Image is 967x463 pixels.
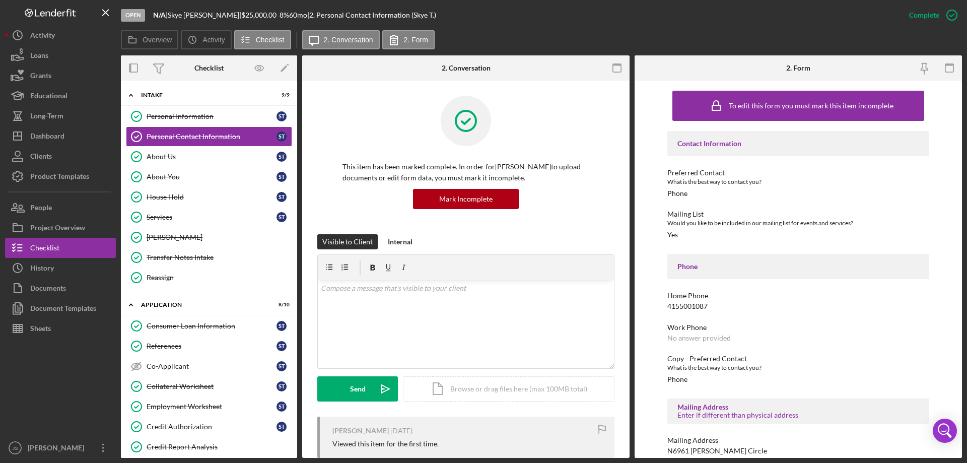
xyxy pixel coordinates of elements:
a: About YouST [126,167,292,187]
div: Copy - Preferred Contact [667,355,929,363]
button: Overview [121,30,178,49]
div: Contact Information [677,140,919,148]
button: Sheets [5,318,116,339]
div: N6961 [PERSON_NAME] Circle [667,447,767,455]
div: Yes [667,231,678,239]
button: Checklist [5,238,116,258]
a: House HoldST [126,187,292,207]
label: Checklist [256,36,285,44]
div: [PERSON_NAME] [25,438,91,460]
div: Dashboard [30,126,64,149]
label: 2. Conversation [324,36,373,44]
a: [PERSON_NAME] [126,227,292,247]
div: 2. Conversation [442,64,491,72]
div: Enter if different than physical address [677,411,919,419]
div: Services [147,213,277,221]
a: Co-ApplicantST [126,356,292,376]
a: ReferencesST [126,336,292,356]
a: Credit Report Analysis [126,437,292,457]
button: Product Templates [5,166,116,186]
div: Home Phone [667,292,929,300]
div: S T [277,381,287,391]
div: Project Overview [30,218,85,240]
button: 2. Form [382,30,435,49]
div: Complete [909,5,939,25]
div: S T [277,172,287,182]
button: Project Overview [5,218,116,238]
div: S T [277,131,287,142]
button: Documents [5,278,116,298]
div: To edit this form you must mark this item incomplete [729,102,893,110]
div: $25,000.00 [241,11,280,19]
div: Collateral Worksheet [147,382,277,390]
div: Mailing Address [667,436,929,444]
label: 2. Form [404,36,428,44]
div: S T [277,212,287,222]
button: Activity [181,30,231,49]
a: Personal Contact InformationST [126,126,292,147]
div: Activity [30,25,55,48]
a: Loans [5,45,116,65]
div: People [30,197,52,220]
div: Visible to Client [322,234,373,249]
button: Long-Term [5,106,116,126]
button: Clients [5,146,116,166]
div: Intake [141,92,264,98]
div: History [30,258,54,281]
button: Mark Incomplete [413,189,519,209]
div: 60 mo [289,11,307,19]
div: Educational [30,86,67,108]
button: Visible to Client [317,234,378,249]
div: Mark Incomplete [439,189,493,209]
div: Grants [30,65,51,88]
div: Sheets [30,318,51,341]
div: S T [277,111,287,121]
div: Internal [388,234,412,249]
div: Send [350,376,366,402]
a: Educational [5,86,116,106]
div: Product Templates [30,166,89,189]
div: Preferred Contact [667,169,929,177]
div: Personal Information [147,112,277,120]
div: Checklist [194,64,224,72]
button: Checklist [234,30,291,49]
div: Mailing Address [677,403,919,411]
div: Reassign [147,274,292,282]
a: Reassign [126,268,292,288]
div: Would you like to be included in our mailing list for events and services? [667,218,929,228]
div: S T [277,152,287,162]
button: People [5,197,116,218]
button: Grants [5,65,116,86]
a: ServicesST [126,207,292,227]
div: [PERSON_NAME] [332,427,389,435]
div: About You [147,173,277,181]
div: | [153,11,168,19]
div: Personal Contact Information [147,133,277,141]
a: About UsST [126,147,292,167]
a: Consumer Loan InformationST [126,316,292,336]
div: Loans [30,45,48,68]
p: This item has been marked complete. In order for [PERSON_NAME] to upload documents or edit form d... [342,161,589,184]
div: Co-Applicant [147,362,277,370]
div: Credit Report Analysis [147,443,292,451]
div: Document Templates [30,298,96,321]
label: Activity [202,36,225,44]
a: History [5,258,116,278]
div: [PERSON_NAME] [147,233,292,241]
button: Document Templates [5,298,116,318]
div: References [147,342,277,350]
div: Work Phone [667,323,929,332]
div: Application [141,302,264,308]
a: Collateral WorksheetST [126,376,292,396]
div: About Us [147,153,277,161]
div: 4155001087 [667,302,708,310]
div: Phone [667,189,687,197]
div: House Hold [147,193,277,201]
a: Activity [5,25,116,45]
